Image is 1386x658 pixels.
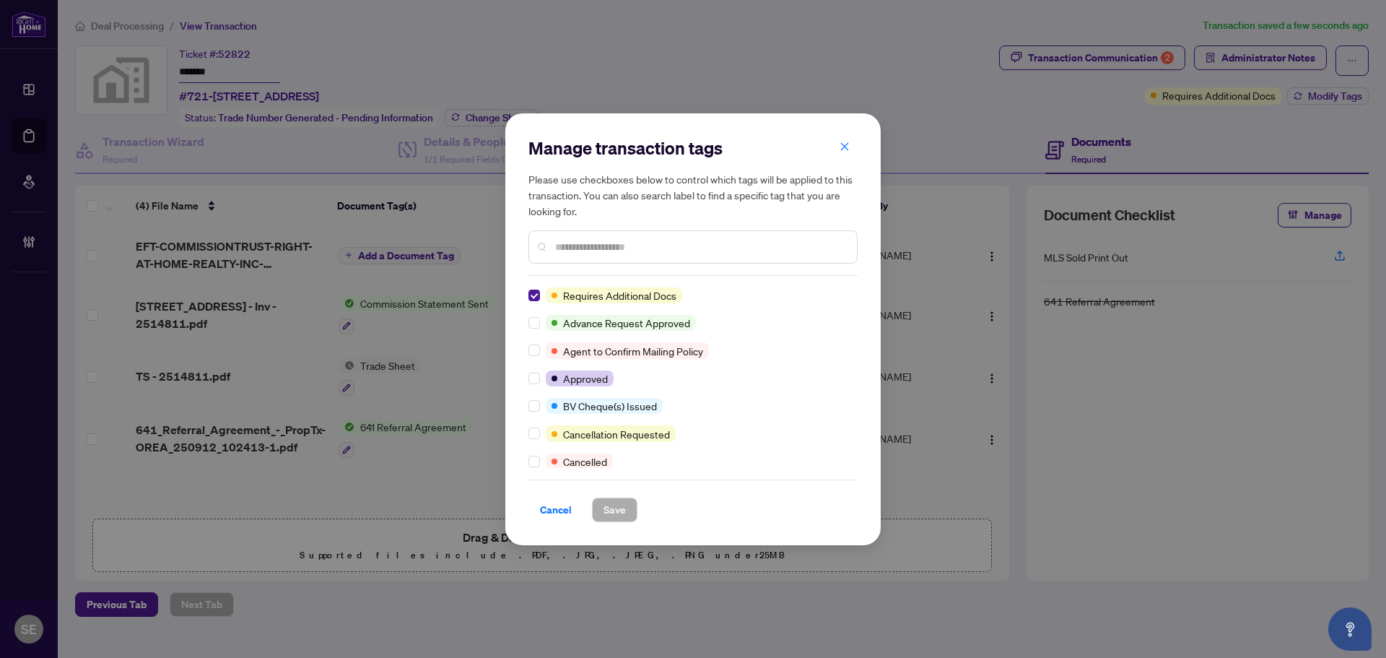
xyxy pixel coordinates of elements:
[528,498,583,522] button: Cancel
[592,498,637,522] button: Save
[563,287,676,303] span: Requires Additional Docs
[563,454,607,469] span: Cancelled
[563,315,690,331] span: Advance Request Approved
[528,171,858,219] h5: Please use checkboxes below to control which tags will be applied to this transaction. You can al...
[563,343,703,359] span: Agent to Confirm Mailing Policy
[563,426,670,442] span: Cancellation Requested
[540,498,572,521] span: Cancel
[840,142,850,152] span: close
[563,398,657,414] span: BV Cheque(s) Issued
[528,137,858,160] h2: Manage transaction tags
[1328,607,1372,651] button: Open asap
[563,371,608,386] span: Approved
